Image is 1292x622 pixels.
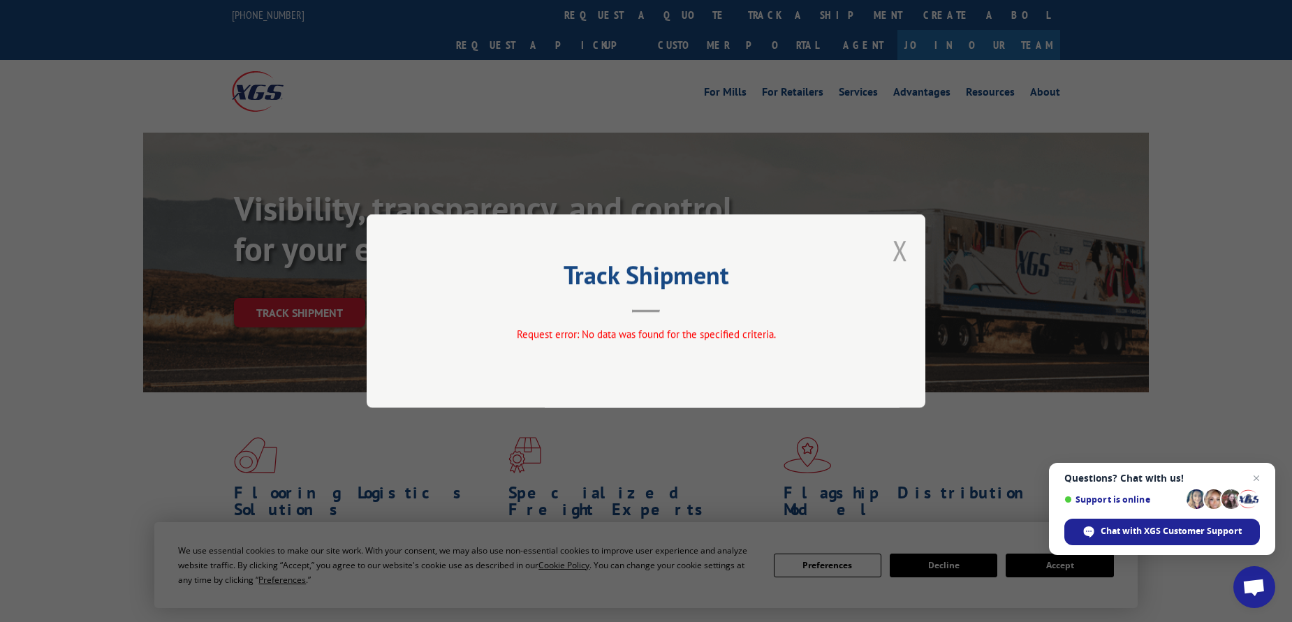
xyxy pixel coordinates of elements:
[1248,470,1265,487] span: Close chat
[893,232,908,269] button: Close modal
[436,265,856,292] h2: Track Shipment
[1101,525,1242,538] span: Chat with XGS Customer Support
[1233,566,1275,608] div: Open chat
[1064,473,1260,484] span: Questions? Chat with us!
[517,327,776,341] span: Request error: No data was found for the specified criteria.
[1064,519,1260,545] div: Chat with XGS Customer Support
[1064,494,1182,505] span: Support is online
